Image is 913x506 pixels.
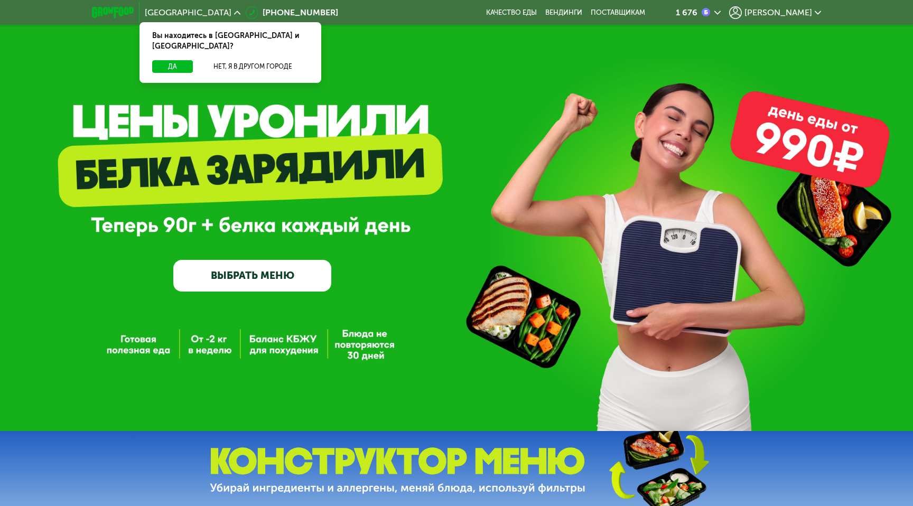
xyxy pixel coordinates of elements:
a: [PHONE_NUMBER] [246,6,338,19]
button: Да [152,60,193,73]
button: Нет, я в другом городе [197,60,309,73]
a: Вендинги [545,8,582,17]
span: [PERSON_NAME] [744,8,812,17]
div: 1 676 [676,8,697,17]
div: Вы находитесь в [GEOGRAPHIC_DATA] и [GEOGRAPHIC_DATA]? [139,22,321,60]
span: [GEOGRAPHIC_DATA] [145,8,231,17]
a: Качество еды [486,8,537,17]
div: поставщикам [591,8,645,17]
a: ВЫБРАТЬ МЕНЮ [173,260,331,292]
